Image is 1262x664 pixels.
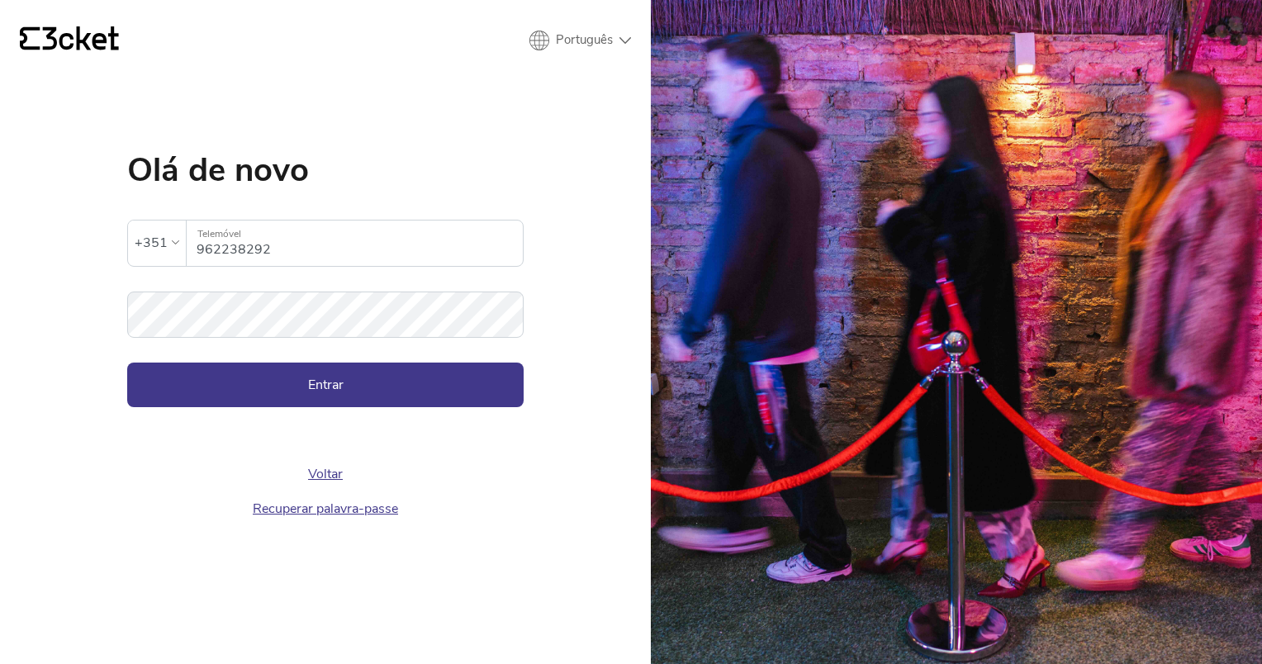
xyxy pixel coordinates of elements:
input: Telemóvel [197,221,523,266]
div: +351 [135,230,168,255]
a: {' '} [20,26,119,55]
a: Recuperar palavra-passe [253,500,398,518]
button: Entrar [127,363,524,407]
h1: Olá de novo [127,154,524,187]
label: Telemóvel [187,221,523,248]
a: Voltar [308,465,343,483]
g: {' '} [20,27,40,50]
label: Palavra-passe [127,292,524,319]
